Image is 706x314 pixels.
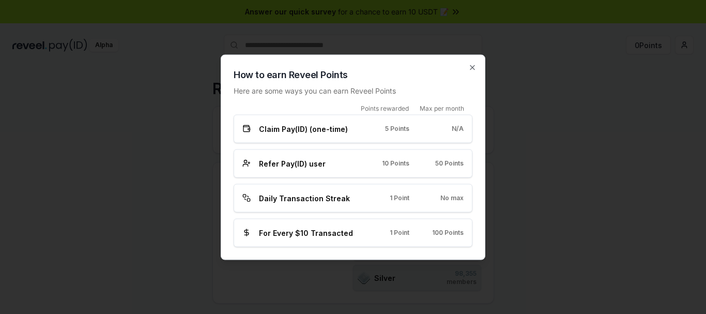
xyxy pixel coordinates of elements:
[361,104,409,112] span: Points rewarded
[420,104,464,112] span: Max per month
[440,194,464,202] span: No max
[234,67,472,82] h2: How to earn Reveel Points
[259,123,348,134] span: Claim Pay(ID) (one-time)
[259,227,353,238] span: For Every $10 Transacted
[390,194,409,202] span: 1 Point
[382,159,409,168] span: 10 Points
[259,158,326,169] span: Refer Pay(ID) user
[385,125,409,133] span: 5 Points
[259,192,350,203] span: Daily Transaction Streak
[432,229,464,237] span: 100 Points
[234,85,472,96] p: Here are some ways you can earn Reveel Points
[390,229,409,237] span: 1 Point
[435,159,464,168] span: 50 Points
[452,125,464,133] span: N/A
